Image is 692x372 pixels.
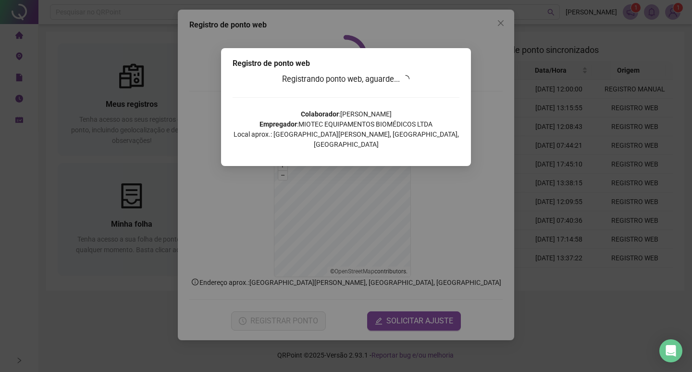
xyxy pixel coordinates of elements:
p: : [PERSON_NAME] : MIOTEC EQUIPAMENTOS BIOMÉDICOS LTDA Local aprox.: [GEOGRAPHIC_DATA][PERSON_NAME... [233,109,459,150]
strong: Colaborador [301,110,339,118]
span: loading [402,75,409,83]
div: Open Intercom Messenger [659,339,682,362]
strong: Empregador [259,120,297,128]
div: Registro de ponto web [233,58,459,69]
h3: Registrando ponto web, aguarde... [233,73,459,86]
